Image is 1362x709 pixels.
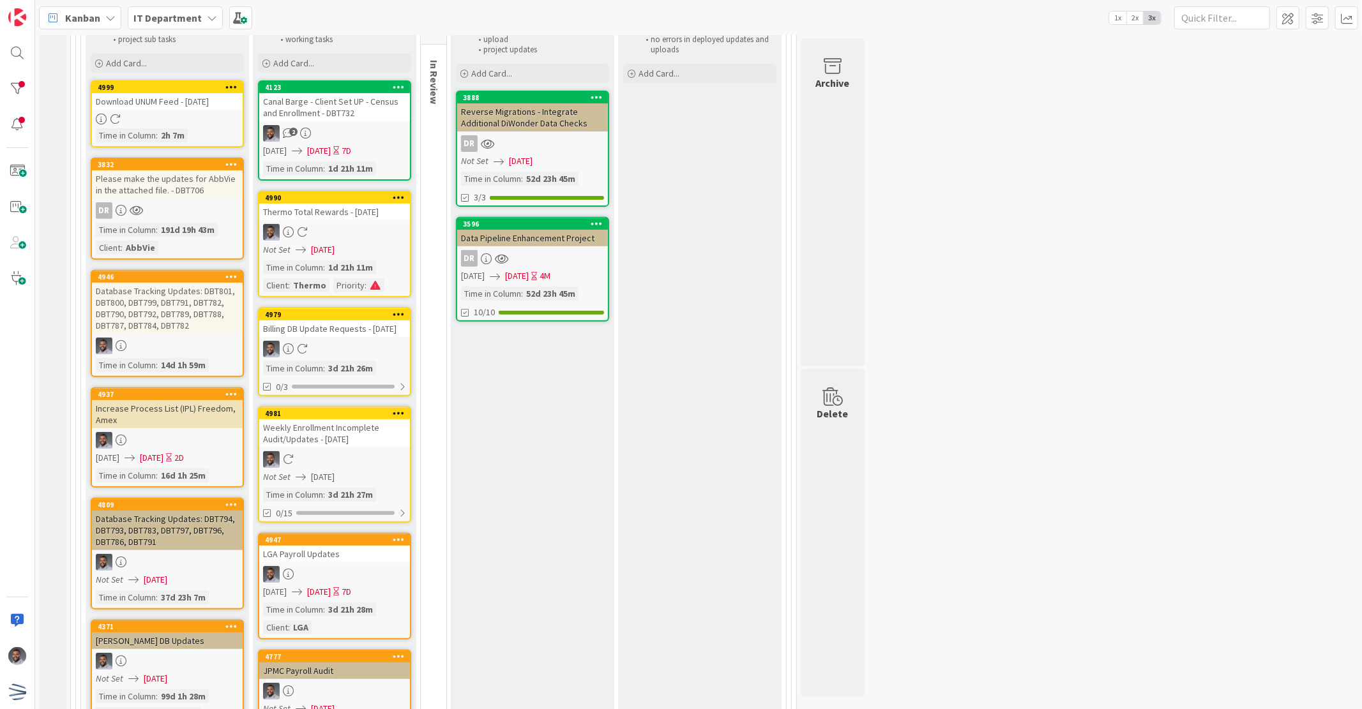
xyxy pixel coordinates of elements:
[98,622,243,631] div: 4371
[259,534,410,562] div: 4947LGA Payroll Updates
[158,468,209,482] div: 16d 1h 25m
[91,498,244,609] a: 4809Database Tracking Updates: DBT794, DBT793, DBT783, DBT797, DBT796, DBT786, DBT791FSNot Set[DA...
[65,10,100,26] span: Kanban
[273,57,314,69] span: Add Card...
[96,223,156,237] div: Time in Column
[265,310,410,319] div: 4979
[263,125,280,142] img: FS
[263,585,287,599] span: [DATE]
[259,82,410,121] div: 4123Canal Barge - Client Set UP - Census and Enrollment - DBT732
[259,408,410,447] div: 4981Weekly Enrollment Incomplete Audit/Updates - [DATE]
[92,499,243,511] div: 4809
[259,683,410,699] div: FS
[1109,11,1126,24] span: 1x
[259,82,410,93] div: 4123
[156,468,158,482] span: :
[461,250,478,267] div: DR
[106,57,147,69] span: Add Card...
[259,662,410,679] div: JPMC Payroll Audit
[471,45,607,55] li: project updates
[96,653,112,669] img: FS
[457,92,608,131] div: 3888Reverse Migrations - Integrate Additional DiWonder Data Checks
[263,471,291,482] i: Not Set
[92,389,243,428] div: 4937Increase Process List (IPL) Freedom, Amex
[259,320,410,337] div: Billing DB Update Requests - [DATE]
[265,535,410,544] div: 4947
[92,653,243,669] div: FS
[92,621,243,632] div: 4371
[323,161,325,175] span: :
[156,128,158,142] span: :
[96,128,156,142] div: Time in Column
[96,554,112,571] img: FS
[263,566,280,583] img: FS
[91,80,244,147] a: 4999Download UNUM Feed - [DATE]Time in Column:2h 7m
[263,144,287,158] span: [DATE]
[259,204,410,220] div: Thermo Total Rewards - [DATE]
[258,533,411,639] a: 4947LGA Payroll UpdatesFS[DATE][DATE]7DTime in Column:3d 21h 28mClient:LGA
[92,170,243,198] div: Please make the updates for AbbVie in the attached file. - DBT706
[133,11,202,24] b: IT Department
[474,306,495,319] span: 10/10
[521,287,523,301] span: :
[457,250,608,267] div: DR
[263,683,280,699] img: FS
[144,573,167,586] span: [DATE]
[474,191,486,204] span: 3/3
[323,602,325,616] span: :
[263,244,291,255] i: Not Set
[259,651,410,662] div: 4777
[265,83,410,92] div: 4123
[471,34,607,45] li: upload
[92,554,243,571] div: FS
[259,566,410,583] div: FS
[521,172,523,186] span: :
[365,278,367,292] span: :
[290,278,329,292] div: Thermo
[96,574,123,585] i: Not Set
[457,135,608,152] div: DR
[96,590,156,604] div: Time in Column
[276,380,288,394] span: 0/3
[158,689,209,703] div: 99d 1h 28m
[98,500,243,509] div: 4809
[639,68,679,79] span: Add Card...
[265,193,410,202] div: 4990
[156,223,158,237] span: :
[307,144,331,158] span: [DATE]
[259,341,410,357] div: FS
[509,154,533,168] span: [DATE]
[342,585,351,599] div: 7D
[323,488,325,502] span: :
[8,683,26,701] img: avatar
[259,534,410,546] div: 4947
[91,158,244,260] a: 3832Please make the updates for AbbVie in the attached file. - DBT706DRTime in Column:191d 19h 43...
[463,220,608,228] div: 3596
[92,283,243,334] div: Database Tracking Updates: DBT801, DBT800, DBT799, DBT791, DBT782, DBT790, DBT792, DBT789, DBT788...
[457,218,608,230] div: 3596
[92,432,243,449] div: FS
[307,585,331,599] span: [DATE]
[461,135,478,152] div: DR
[263,488,323,502] div: Time in Column
[461,172,521,186] div: Time in Column
[263,260,323,274] div: Time in Column
[1126,11,1144,24] span: 2x
[817,406,849,421] div: Delete
[92,82,243,110] div: 4999Download UNUM Feed - [DATE]
[263,620,288,634] div: Client
[140,451,163,465] span: [DATE]
[92,271,243,334] div: 4946Database Tracking Updates: DBT801, DBT800, DBT799, DBT791, DBT782, DBT790, DBT792, DBT789, DB...
[158,358,209,372] div: 14d 1h 59m
[92,159,243,198] div: 3832Please make the updates for AbbVie in the attached file. - DBT706
[158,128,188,142] div: 2h 7m
[174,451,184,465] div: 2D
[263,361,323,375] div: Time in Column
[457,92,608,103] div: 3888
[259,192,410,220] div: 4990Thermo Total Rewards - [DATE]
[156,689,158,703] span: :
[263,451,280,468] img: FS
[96,673,123,684] i: Not Set
[158,223,218,237] div: 191d 19h 43m
[92,400,243,428] div: Increase Process List (IPL) Freedom, Amex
